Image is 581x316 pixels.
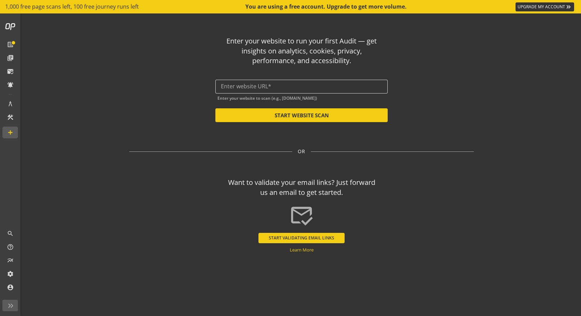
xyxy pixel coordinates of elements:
[7,257,14,264] mat-icon: multiline_chart
[7,270,14,277] mat-icon: settings
[258,233,345,243] button: START VALIDATING EMAIL LINKS
[5,3,139,11] span: 1,000 free page scans left, 100 free journey runs left
[7,284,14,291] mat-icon: account_circle
[7,41,14,48] mat-icon: list_alt
[225,178,378,197] div: Want to validate your email links? Just forward us an email to get started.
[215,108,388,122] button: START WEBSITE SCAN
[298,148,305,155] span: OR
[565,3,572,10] mat-icon: keyboard_double_arrow_right
[7,68,14,75] mat-icon: mark_email_read
[7,100,14,107] mat-icon: architecture
[289,203,314,227] mat-icon: mark_email_read
[7,244,14,250] mat-icon: help_outline
[290,247,314,253] a: Learn More
[7,114,14,121] mat-icon: construction
[217,94,317,101] mat-hint: Enter your website to scan (e.g., [DOMAIN_NAME])
[245,3,407,11] div: You are using a free account. Upgrade to get more volume.
[7,129,14,136] mat-icon: add
[7,230,14,237] mat-icon: search
[225,36,378,66] div: Enter your website to run your first Audit — get insights on analytics, cookies, privacy, perform...
[221,83,382,90] input: Enter website URL*
[516,2,574,11] a: UPGRADE MY ACCOUNT
[7,55,14,61] mat-icon: library_books
[7,81,14,88] mat-icon: notifications_active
